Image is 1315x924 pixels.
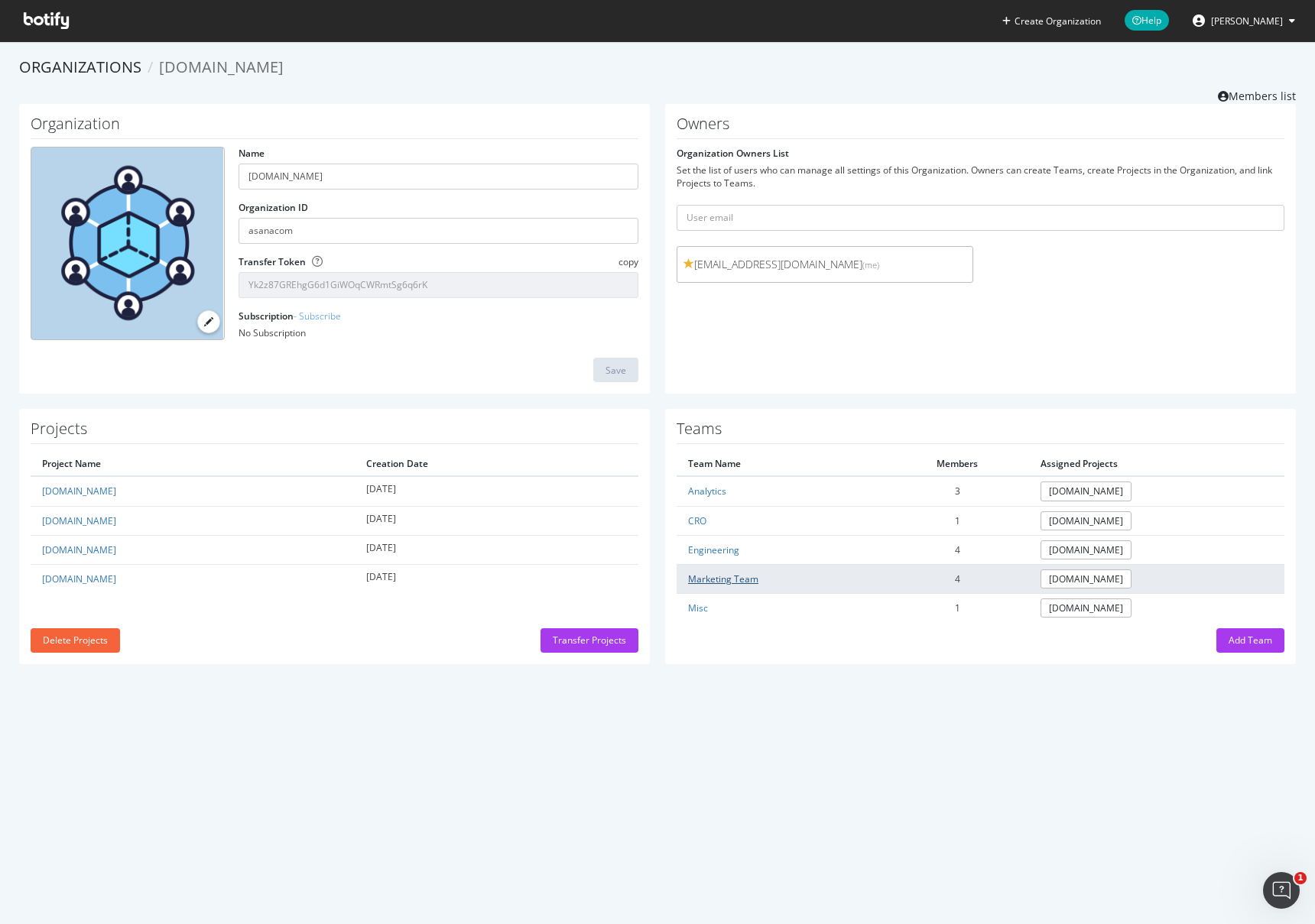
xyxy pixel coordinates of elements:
[19,57,141,77] a: Organizations
[1216,634,1284,647] a: Add Team
[239,218,638,244] input: Organization ID
[885,506,1029,535] td: 1
[355,476,638,506] td: [DATE]
[885,593,1029,622] td: 1
[688,514,706,527] a: CRO
[1002,14,1102,28] button: Create Organization
[31,452,355,476] th: Project Name
[1229,634,1272,647] div: Add Team
[677,452,885,476] th: Team Name
[1125,10,1169,31] span: Help
[619,255,638,268] span: copy
[1041,569,1132,588] a: [DOMAIN_NAME]
[1218,85,1296,104] a: Members list
[541,628,638,653] button: Transfer Projects
[541,634,638,647] a: Transfer Projects
[885,564,1029,593] td: 4
[31,115,638,139] h1: Organization
[355,452,638,476] th: Creation Date
[42,485,116,498] a: [DOMAIN_NAME]
[31,628,120,653] button: Delete Projects
[159,57,284,77] span: [DOMAIN_NAME]
[593,358,638,382] button: Save
[42,514,116,527] a: [DOMAIN_NAME]
[294,310,341,323] a: - Subscribe
[862,259,879,271] small: (me)
[42,543,116,556] a: [DOMAIN_NAME]
[677,147,789,160] label: Organization Owners List
[239,147,265,160] label: Name
[683,257,966,272] span: [EMAIL_ADDRESS][DOMAIN_NAME]
[677,164,1284,190] div: Set the list of users who can manage all settings of this Organization. Owners can create Teams, ...
[1180,8,1307,33] button: [PERSON_NAME]
[885,535,1029,564] td: 4
[688,543,739,556] a: Engineering
[1263,872,1300,909] iframe: Intercom live chat
[677,115,1284,139] h1: Owners
[677,205,1284,231] input: User email
[553,634,626,647] div: Transfer Projects
[43,634,108,647] div: Delete Projects
[688,601,708,614] a: Misc
[239,201,308,214] label: Organization ID
[355,564,638,593] td: [DATE]
[688,485,726,498] a: Analytics
[239,310,341,323] label: Subscription
[688,572,758,585] a: Marketing Team
[239,326,638,339] div: No Subscription
[1216,628,1284,653] button: Add Team
[1041,511,1132,530] a: [DOMAIN_NAME]
[31,420,638,444] h1: Projects
[31,634,120,647] a: Delete Projects
[1041,598,1132,618] a: [DOMAIN_NAME]
[1294,872,1307,884] span: 1
[677,420,1284,444] h1: Teams
[606,364,626,377] div: Save
[1211,15,1283,28] span: John Chung
[885,452,1029,476] th: Members
[239,164,638,190] input: name
[355,535,638,564] td: [DATE]
[1029,452,1284,476] th: Assigned Projects
[42,572,116,585] a: [DOMAIN_NAME]
[355,506,638,535] td: [DATE]
[885,476,1029,506] td: 3
[239,255,306,268] label: Transfer Token
[19,57,1296,79] ol: breadcrumbs
[1041,540,1132,559] a: [DOMAIN_NAME]
[1041,481,1132,501] a: [DOMAIN_NAME]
